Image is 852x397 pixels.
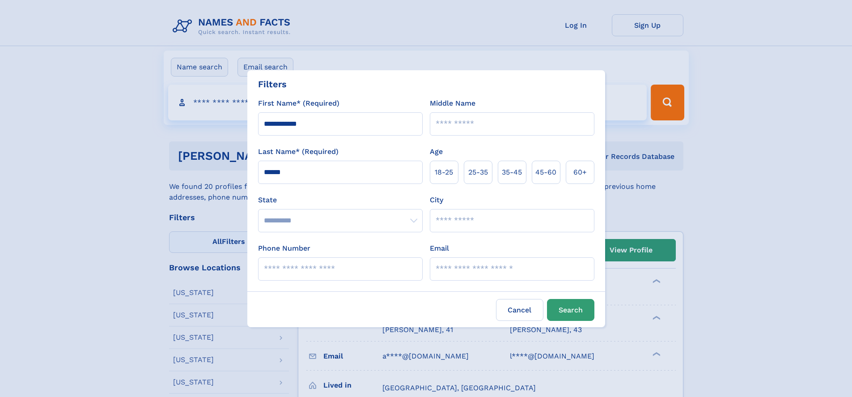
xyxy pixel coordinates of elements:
[468,167,488,178] span: 25‑35
[258,195,423,205] label: State
[535,167,556,178] span: 45‑60
[430,98,475,109] label: Middle Name
[258,146,339,157] label: Last Name* (Required)
[496,299,543,321] label: Cancel
[435,167,453,178] span: 18‑25
[258,243,310,254] label: Phone Number
[258,77,287,91] div: Filters
[430,243,449,254] label: Email
[573,167,587,178] span: 60+
[430,195,443,205] label: City
[547,299,594,321] button: Search
[502,167,522,178] span: 35‑45
[430,146,443,157] label: Age
[258,98,339,109] label: First Name* (Required)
